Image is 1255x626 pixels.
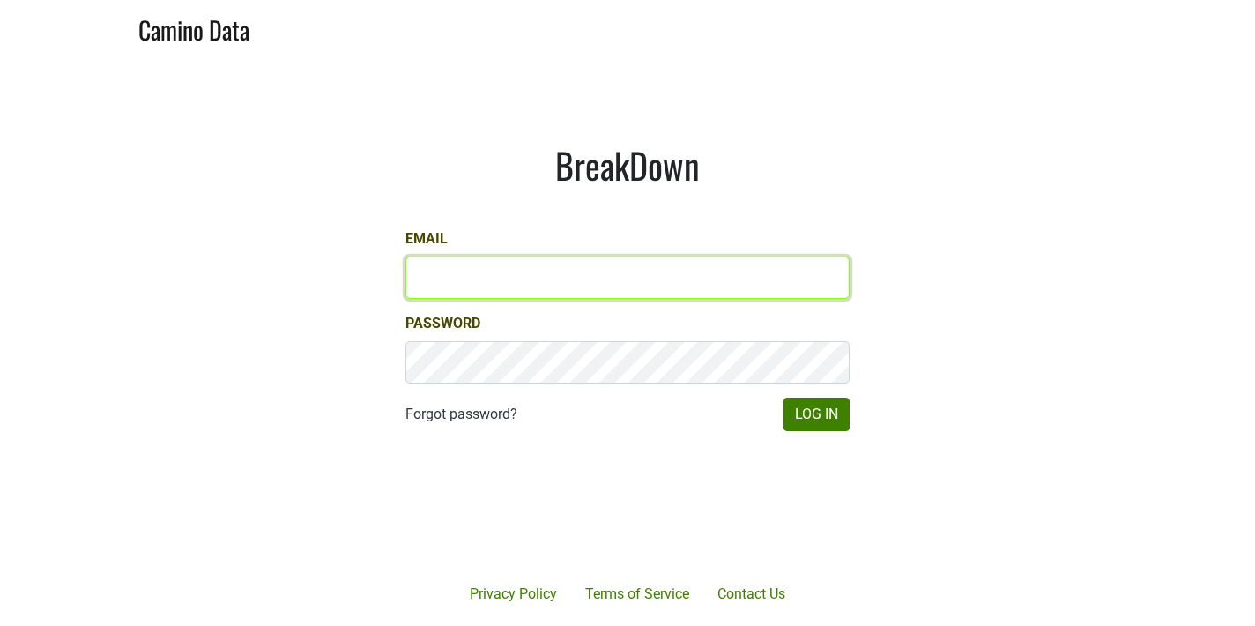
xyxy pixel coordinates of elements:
label: Email [405,228,448,250]
a: Forgot password? [405,404,517,425]
a: Privacy Policy [456,577,571,612]
button: Log In [783,398,850,431]
a: Camino Data [138,7,249,48]
a: Terms of Service [571,577,703,612]
a: Contact Us [703,577,799,612]
label: Password [405,313,480,334]
h1: BreakDown [405,144,850,186]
